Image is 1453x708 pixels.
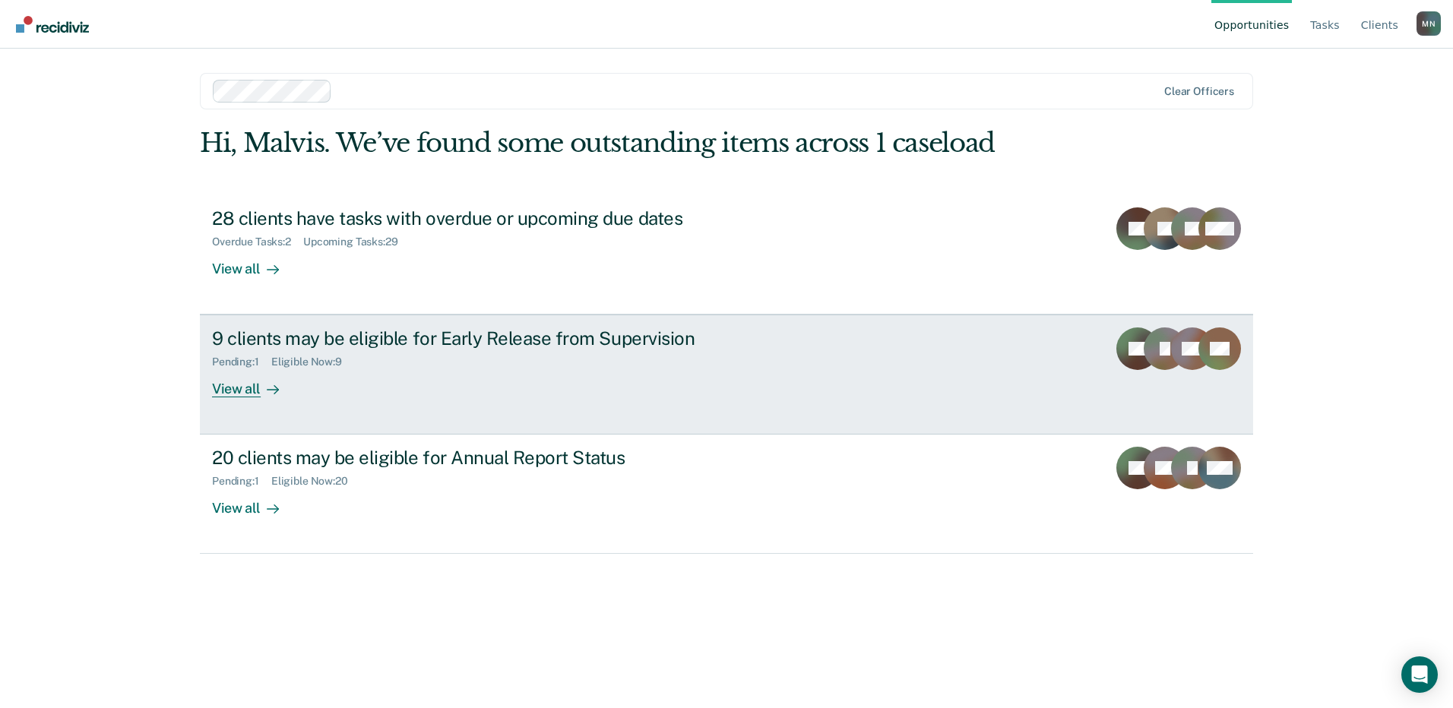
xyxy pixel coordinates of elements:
div: Pending : 1 [212,356,271,368]
div: 9 clients may be eligible for Early Release from Supervision [212,327,745,349]
div: View all [212,488,297,517]
div: 28 clients have tasks with overdue or upcoming due dates [212,207,745,229]
div: Pending : 1 [212,475,271,488]
a: 28 clients have tasks with overdue or upcoming due datesOverdue Tasks:2Upcoming Tasks:29View all [200,195,1253,314]
div: Clear officers [1164,85,1234,98]
div: View all [212,368,297,398]
div: View all [212,248,297,277]
div: Upcoming Tasks : 29 [303,235,410,248]
div: M N [1417,11,1441,36]
a: 9 clients may be eligible for Early Release from SupervisionPending:1Eligible Now:9View all [200,314,1253,435]
img: Recidiviz [16,16,89,33]
div: Open Intercom Messenger [1401,656,1438,693]
div: Overdue Tasks : 2 [212,235,303,248]
div: Eligible Now : 9 [271,356,354,368]
button: Profile dropdown button [1417,11,1441,36]
a: 20 clients may be eligible for Annual Report StatusPending:1Eligible Now:20View all [200,435,1253,554]
div: Eligible Now : 20 [271,475,360,488]
div: 20 clients may be eligible for Annual Report Status [212,447,745,469]
div: Hi, Malvis. We’ve found some outstanding items across 1 caseload [200,128,1043,159]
